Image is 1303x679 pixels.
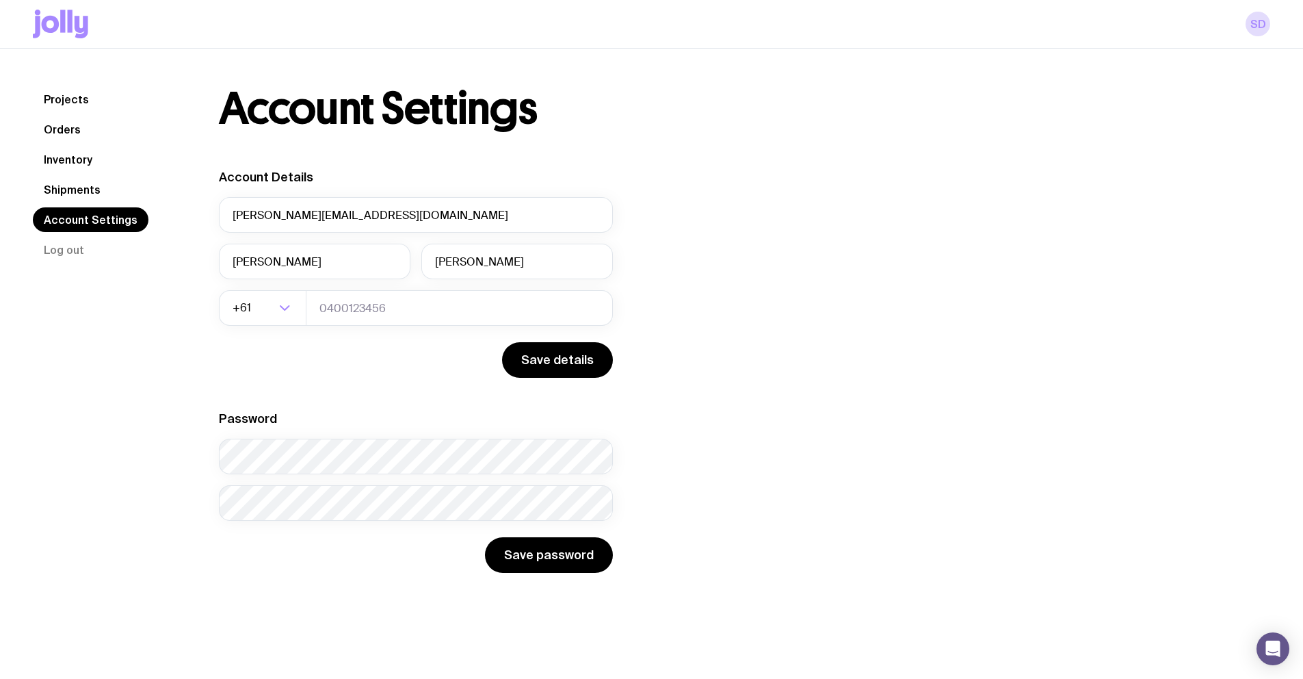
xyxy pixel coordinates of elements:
a: Projects [33,87,100,112]
input: your@email.com [219,197,613,233]
a: Inventory [33,147,103,172]
label: Password [219,411,277,426]
input: Last Name [421,244,613,279]
label: Account Details [219,170,313,184]
a: SD [1246,12,1270,36]
a: Account Settings [33,207,148,232]
button: Log out [33,238,95,262]
a: Shipments [33,177,111,202]
h1: Account Settings [219,87,537,131]
span: +61 [233,290,254,326]
input: First Name [219,244,410,279]
input: 0400123456 [306,290,613,326]
button: Save details [502,342,613,378]
div: Open Intercom Messenger [1256,632,1289,665]
button: Save password [485,537,613,573]
div: Search for option [219,290,306,326]
input: Search for option [254,290,275,326]
a: Orders [33,117,92,142]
